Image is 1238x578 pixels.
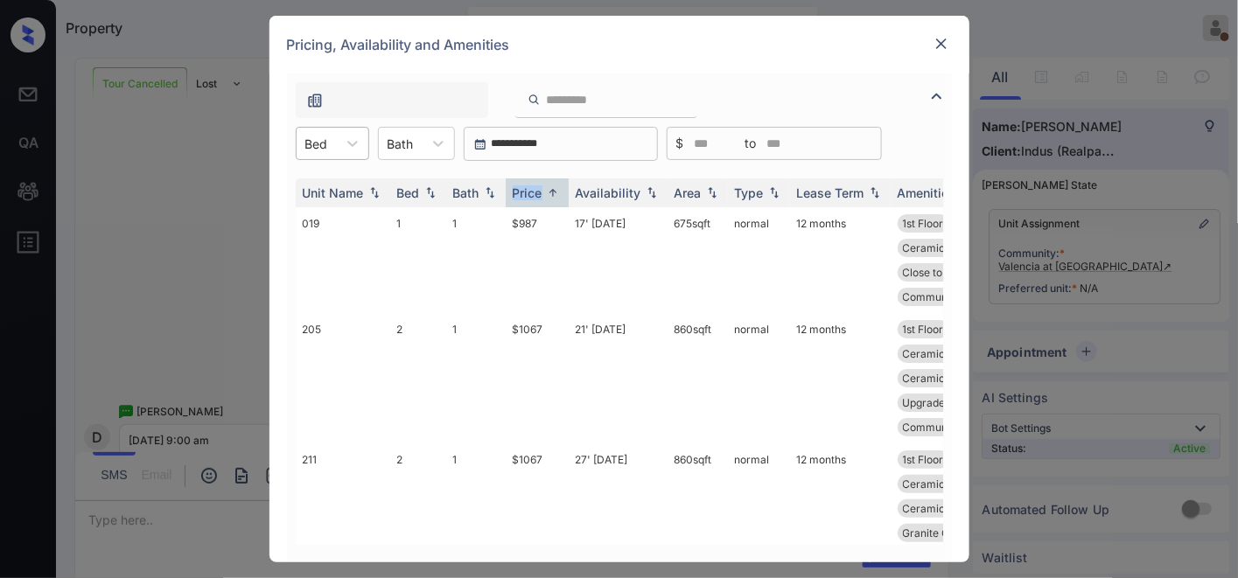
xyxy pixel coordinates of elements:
img: sorting [544,186,562,199]
span: 1st Floor [903,453,944,466]
img: sorting [643,187,661,199]
div: Bed [397,185,420,200]
td: 860 sqft [668,313,728,443]
span: 1st Floor [903,217,944,230]
img: icon-zuma [927,86,948,107]
span: Granite Counter... [903,526,990,540]
img: sorting [422,187,439,199]
div: Amenities [898,185,956,200]
span: Close to [PERSON_NAME]... [903,266,1039,279]
img: icon-zuma [306,92,324,109]
div: Unit Name [303,185,364,200]
td: normal [728,313,790,443]
td: 17' [DATE] [569,207,668,313]
div: Area [675,185,702,200]
td: $1067 [506,313,569,443]
span: Ceramic Tile Be... [903,347,990,360]
td: 1 [446,207,506,313]
div: Bath [453,185,479,200]
span: $ [676,134,684,153]
td: 1 [446,313,506,443]
td: $987 [506,207,569,313]
span: Ceramic Tile Li... [903,502,986,515]
td: normal [728,207,790,313]
span: Ceramic Tile Be... [903,477,990,491]
td: 12 months [790,207,891,313]
img: sorting [703,187,721,199]
div: Pricing, Availability and Amenities [269,16,969,73]
span: Upgraded Tub Su... [903,396,997,409]
img: sorting [366,187,383,199]
img: sorting [481,187,499,199]
td: 205 [296,313,390,443]
img: sorting [766,187,783,199]
img: icon-zuma [528,92,541,108]
span: 1st Floor [903,323,944,336]
span: Community Fee [903,421,982,434]
img: close [933,35,950,52]
span: Ceramic Tile Li... [903,372,986,385]
span: Ceramic Tile Di... [903,241,988,254]
td: 019 [296,207,390,313]
span: Community Fee [903,290,982,303]
td: 675 sqft [668,207,728,313]
div: Lease Term [797,185,864,200]
div: Price [513,185,542,200]
td: 12 months [790,313,891,443]
td: 2 [390,313,446,443]
td: 1 [390,207,446,313]
img: sorting [866,187,884,199]
span: to [745,134,757,153]
div: Type [735,185,764,200]
div: Availability [576,185,641,200]
td: 21' [DATE] [569,313,668,443]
